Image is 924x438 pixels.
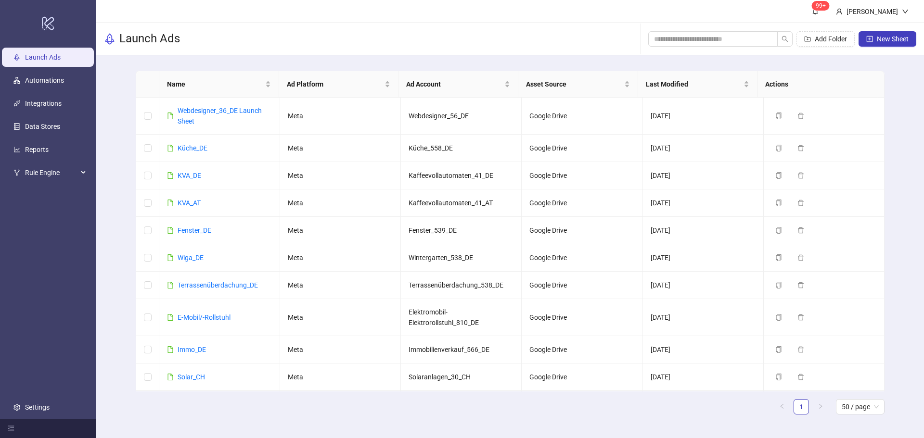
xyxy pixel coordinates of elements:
span: 50 / page [842,400,879,414]
td: Meta [280,299,401,336]
span: copy [775,282,782,288]
a: Webdesigner_36_DE Launch Sheet [178,107,262,125]
span: copy [775,113,782,119]
td: Meta [280,98,401,135]
a: Launch Ads [25,53,61,61]
a: Data Stores [25,123,60,130]
span: delete [797,254,804,261]
td: Küche_558_DE [401,135,522,162]
td: Google Drive [522,98,642,135]
a: Wiga_DE [178,254,204,262]
th: Name [159,71,279,98]
span: delete [797,374,804,380]
a: Reports [25,146,49,153]
td: Meta [280,162,401,189]
td: [DATE] [643,336,764,363]
span: copy [775,200,782,206]
li: Next Page [813,399,828,414]
button: right [813,399,828,414]
span: search [782,36,788,42]
td: Terrassenüberdachung_538_DE [401,272,522,299]
button: left [774,399,790,414]
a: Settings [25,403,50,411]
span: file [167,113,174,119]
a: E-Mobil/-Rollstuhl [178,313,231,321]
span: delete [797,200,804,206]
span: down [902,8,909,15]
td: Fenster_539_DE [401,217,522,244]
a: 1 [794,400,808,414]
span: copy [775,145,782,151]
td: Google Drive [522,272,642,299]
span: New Sheet [877,35,909,43]
td: Google Drive [522,162,642,189]
button: Add Folder [796,31,855,47]
span: menu-fold [8,425,14,432]
span: plus-square [866,36,873,42]
td: Google Drive [522,189,642,217]
span: file [167,200,174,206]
span: Rule Engine [25,163,78,182]
td: [DATE] [643,217,764,244]
td: Kaffeevollautomaten_41_DE [401,162,522,189]
td: Google Drive [522,244,642,272]
span: delete [797,346,804,353]
span: Last Modified [646,79,742,89]
span: delete [797,113,804,119]
td: Meta [280,336,401,363]
td: Google Drive [522,391,642,418]
sup: 680 [812,1,830,11]
button: New Sheet [859,31,916,47]
td: Meta [280,272,401,299]
td: [DATE] [643,98,764,135]
td: [DATE] [643,391,764,418]
span: delete [797,227,804,234]
span: left [779,403,785,409]
li: 1 [794,399,809,414]
td: [DATE] [643,189,764,217]
span: file [167,254,174,261]
span: Ad Platform [287,79,383,89]
span: file [167,227,174,234]
a: KVA_DE [178,172,201,179]
a: Integrations [25,100,62,107]
td: Solaranlagen_30_DE [401,391,522,418]
th: Actions [757,71,877,98]
td: Meta [280,217,401,244]
td: [DATE] [643,244,764,272]
td: Google Drive [522,217,642,244]
li: Previous Page [774,399,790,414]
span: copy [775,172,782,179]
a: Küche_DE [178,144,207,152]
span: file [167,282,174,288]
span: file [167,374,174,380]
span: Name [167,79,263,89]
span: bell [812,8,819,14]
a: Immo_DE [178,346,206,353]
span: file [167,314,174,321]
span: right [818,403,823,409]
span: delete [797,314,804,321]
td: [DATE] [643,162,764,189]
span: copy [775,346,782,353]
th: Last Modified [638,71,758,98]
th: Asset Source [518,71,638,98]
td: Webdesigner_56_DE [401,98,522,135]
span: copy [775,314,782,321]
span: user [836,8,843,15]
a: Terrassenüberdachung_DE [178,281,258,289]
span: copy [775,254,782,261]
div: [PERSON_NAME] [843,6,902,17]
td: Meta [280,391,401,418]
a: Automations [25,76,64,84]
td: [DATE] [643,272,764,299]
th: Ad Account [398,71,518,98]
span: folder-add [804,36,811,42]
td: Wintergarten_538_DE [401,244,522,272]
span: Ad Account [406,79,502,89]
span: delete [797,282,804,288]
a: Fenster_DE [178,226,211,234]
span: rocket [104,33,115,45]
span: Asset Source [526,79,622,89]
td: Elektromobil-Elektrorollstuhl_810_DE [401,299,522,336]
